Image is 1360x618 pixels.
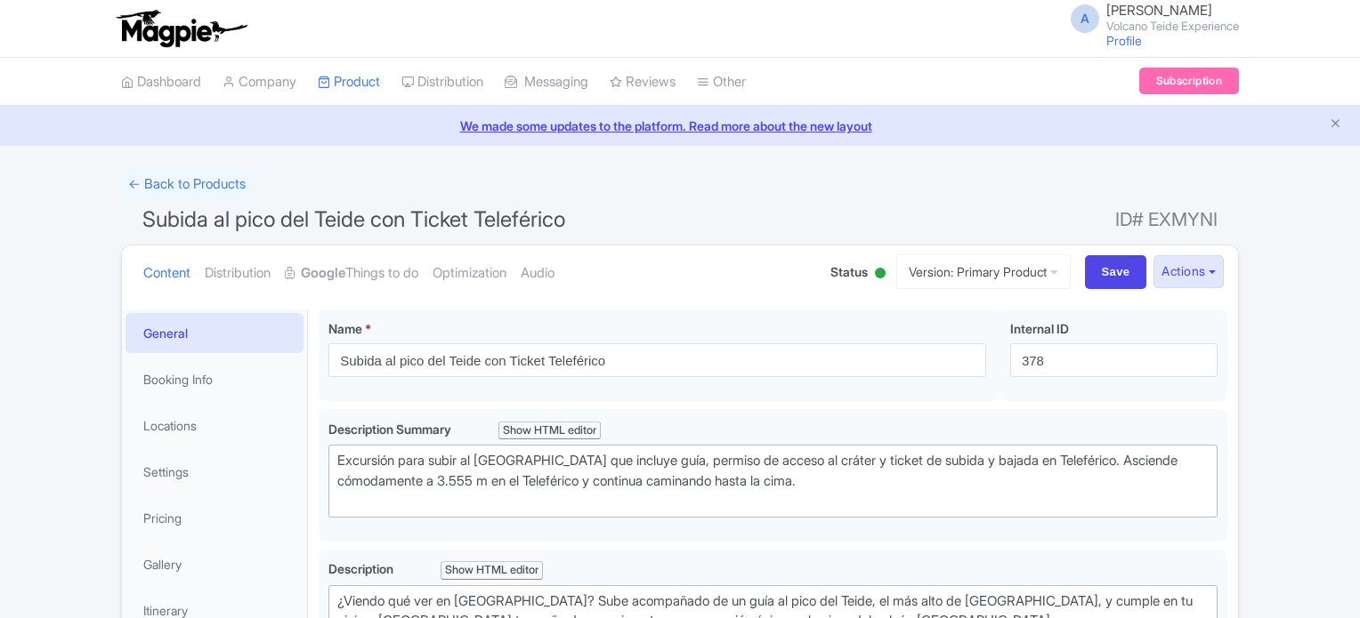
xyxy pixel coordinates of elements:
[328,561,396,576] span: Description
[610,58,676,107] a: Reviews
[1060,4,1239,32] a: A [PERSON_NAME] Volcano Teide Experience
[318,58,380,107] a: Product
[697,58,746,107] a: Other
[830,262,868,281] span: Status
[521,245,555,301] a: Audio
[1115,202,1218,237] span: ID# EXMYNI
[1106,33,1142,48] a: Profile
[505,58,588,107] a: Messaging
[125,498,304,538] a: Pricing
[125,544,304,584] a: Gallery
[498,421,601,440] div: Show HTML editor
[205,245,271,301] a: Distribution
[328,321,362,336] span: Name
[285,245,418,301] a: GoogleThings to do
[143,245,190,301] a: Content
[125,452,304,492] a: Settings
[11,116,1349,135] a: We made some updates to the platform. Read more about the new layout
[1154,255,1224,288] button: Actions
[125,405,304,445] a: Locations
[301,263,345,284] strong: Google
[401,58,483,107] a: Distribution
[337,451,1209,511] div: Excursión para subir al [GEOGRAPHIC_DATA] que incluye guía, permiso de acceso al cráter y ticket ...
[1106,2,1212,19] span: [PERSON_NAME]
[121,58,201,107] a: Dashboard
[871,261,889,288] div: Active
[223,58,296,107] a: Company
[441,561,543,580] div: Show HTML editor
[112,9,250,48] img: logo-ab69f6fb50320c5b225c76a69d11143b.png
[125,359,304,399] a: Booking Info
[1139,68,1239,94] a: Subscription
[125,313,304,353] a: General
[433,245,506,301] a: Optimization
[142,206,565,232] span: Subida al pico del Teide con Ticket Teleférico
[121,167,253,202] a: ← Back to Products
[1106,20,1239,32] small: Volcano Teide Experience
[328,421,454,437] span: Description Summary
[1085,255,1147,289] input: Save
[896,254,1071,289] a: Version: Primary Product
[1071,4,1099,33] span: A
[1010,321,1069,336] span: Internal ID
[1329,115,1342,135] button: Close announcement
